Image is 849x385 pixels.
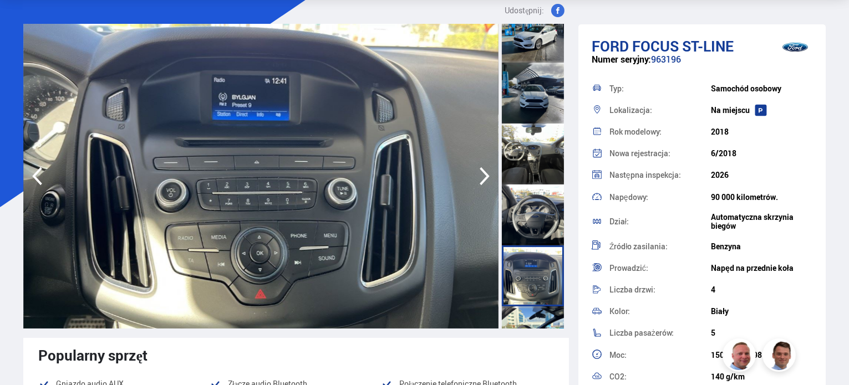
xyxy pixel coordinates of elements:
[39,345,148,365] font: Popularny sprzęt
[609,284,655,295] font: Liczba drzwi:
[609,192,648,202] font: Napędowy:
[711,241,741,251] font: Benzyna
[23,24,499,328] img: 3666077.jpeg
[773,30,817,64] img: logo marki
[711,212,794,231] font: Automatyczna skrzynia biegów
[592,53,651,65] font: Numer seryjny:
[500,4,568,17] button: Udostępnij:
[609,148,670,158] font: Nowa rejestracja:
[609,105,652,115] font: Lokalizacja:
[711,306,729,316] font: Biały
[609,83,624,94] font: Typ:
[609,306,630,316] font: Kolor:
[711,148,736,158] font: 6/2018
[609,371,627,382] font: CO2:
[711,371,745,382] font: 140 g/km
[711,126,729,137] font: 2018
[609,241,668,251] font: Źródło zasilania:
[609,350,627,360] font: Moc:
[724,340,758,373] img: siFngHWaQ9KaOqBr.png
[505,5,544,16] font: Udostępnij:
[609,263,648,273] font: Prowadzić:
[609,126,662,137] font: Rok modelowy:
[711,284,715,295] font: 4
[9,4,42,38] button: Opna LiveChat spjallviðmót
[711,105,750,115] font: Na miejscu
[609,216,629,227] font: Dział:
[711,170,729,180] font: 2026
[711,350,781,360] font: 150 KM / 1498 cm3.
[711,83,781,94] font: Samochód osobowy
[632,36,734,56] font: Focus ST-LINE
[711,327,715,338] font: 5
[592,36,629,56] font: Ford
[711,263,794,273] font: Napęd na przednie koła
[711,192,778,202] font: 90 000 kilometrów.
[651,53,681,65] font: 963196
[609,170,681,180] font: Następna inspekcja:
[609,327,674,338] font: Liczba pasażerów:
[764,340,797,373] img: FbJEzSuNWCJXmdc-.webp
